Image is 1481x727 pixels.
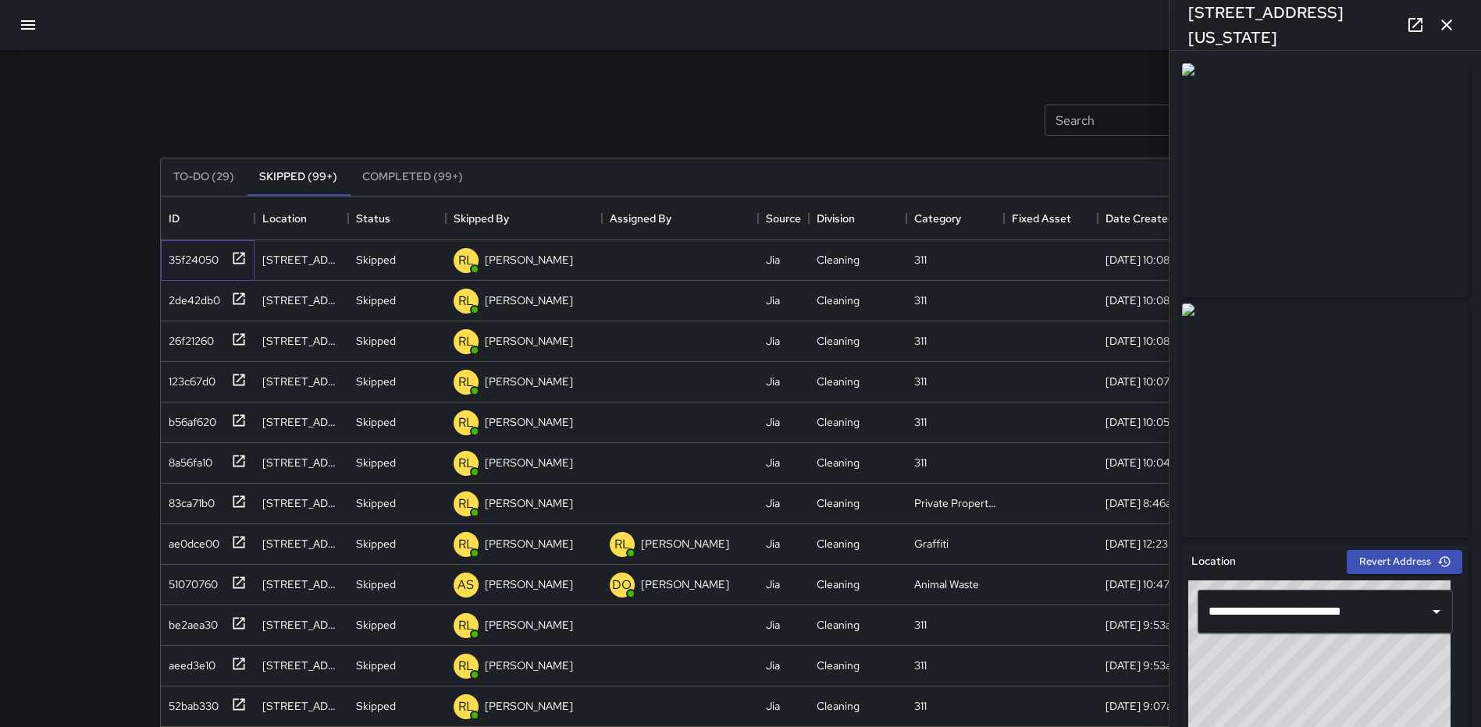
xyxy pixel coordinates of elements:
div: Jia [766,333,780,349]
div: Fixed Asset [1004,197,1098,240]
p: [PERSON_NAME] [641,576,729,592]
div: Skipped By [454,197,509,240]
div: Jia [766,698,780,714]
p: Skipped [356,333,396,349]
div: 1242 3rd Street Northeast [262,414,340,430]
div: Division [817,197,855,240]
div: Graffiti [914,536,949,551]
div: Cleaning [817,698,860,714]
div: Jia [766,374,780,389]
div: Date Created [1098,197,1234,240]
div: 311 [914,293,927,308]
div: 311 [914,658,927,673]
div: be2aea30 [162,611,218,633]
div: Assigned By [602,197,758,240]
div: 1242 3rd Street Northeast [262,455,340,470]
p: [PERSON_NAME] [485,455,573,470]
div: 123c67d0 [162,367,215,389]
div: 221 Florida Avenue Northeast [262,252,340,268]
div: Jia [766,617,780,633]
div: 1246 3rd Street Northeast [262,617,340,633]
div: 8/14/2025, 10:08am EDT [1105,333,1208,349]
p: [PERSON_NAME] [485,252,573,268]
p: RL [458,413,474,432]
p: AS [457,576,474,594]
p: Skipped [356,617,396,633]
div: 311 [914,333,927,349]
div: 8/12/2025, 9:53am EDT [1105,658,1204,673]
div: Fixed Asset [1012,197,1071,240]
div: Source [766,197,801,240]
div: Jia [766,293,780,308]
div: Cleaning [817,252,860,268]
div: Jia [766,414,780,430]
p: [PERSON_NAME] [485,658,573,673]
p: Skipped [356,414,396,430]
div: 1200 North Capitol Street Northwest [262,576,340,592]
p: RL [458,332,474,351]
p: Skipped [356,374,396,389]
div: Private Property Issue [914,495,996,511]
div: 8/12/2025, 9:53am EDT [1105,617,1204,633]
div: Jia [766,658,780,673]
div: 52bab330 [162,692,219,714]
div: 8/12/2025, 10:47am EDT [1105,576,1208,592]
p: Skipped [356,576,396,592]
div: 311 [914,617,927,633]
p: Skipped [356,293,396,308]
p: [PERSON_NAME] [485,333,573,349]
button: Skipped (99+) [247,158,350,196]
p: RL [458,616,474,635]
div: Jia [766,455,780,470]
div: 8/14/2025, 10:07am EDT [1105,374,1208,389]
div: Status [348,197,446,240]
p: Skipped [356,536,396,551]
p: Skipped [356,658,396,673]
div: Cleaning [817,293,860,308]
div: 35f24050 [162,246,219,268]
div: 1275 First Street Northeast [262,495,340,511]
p: RL [458,495,474,513]
div: 51070760 [162,570,218,592]
div: Assigned By [610,197,671,240]
div: 2de42db0 [162,286,220,308]
div: 26f21260 [162,327,214,349]
p: [PERSON_NAME] [485,293,573,308]
p: [PERSON_NAME] [485,698,573,714]
div: Cleaning [817,658,860,673]
div: Skipped By [446,197,602,240]
div: 83ca71b0 [162,489,215,511]
div: Source [758,197,809,240]
p: RL [614,535,630,554]
p: RL [458,454,474,473]
div: Cleaning [817,333,860,349]
p: Skipped [356,698,396,714]
p: RL [458,535,474,554]
p: DO [612,576,632,594]
div: 311 [914,374,927,389]
div: Cleaning [817,414,860,430]
div: 8a56fa10 [162,449,212,470]
div: 1246 3rd Street Northeast [262,293,340,308]
div: 311 [914,698,927,714]
p: Skipped [356,455,396,470]
div: 311 [914,455,927,470]
p: RL [458,373,474,392]
p: [PERSON_NAME] [485,495,573,511]
p: [PERSON_NAME] [485,414,573,430]
div: 8/12/2025, 12:23pm EDT [1105,536,1207,551]
div: Cleaning [817,536,860,551]
p: [PERSON_NAME] [485,576,573,592]
button: Completed (99+) [350,158,475,196]
div: Animal Waste [914,576,979,592]
div: Cleaning [817,374,860,389]
p: RL [458,697,474,716]
div: 311 [914,414,927,430]
div: 400 M Street Northeast [262,698,340,714]
div: aeed3e10 [162,651,215,673]
div: Jia [766,576,780,592]
div: 8/14/2025, 10:05am EDT [1105,414,1208,430]
div: ae0dce00 [162,530,219,551]
div: 1246 3rd Street Northeast [262,658,340,673]
p: RL [458,251,474,270]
